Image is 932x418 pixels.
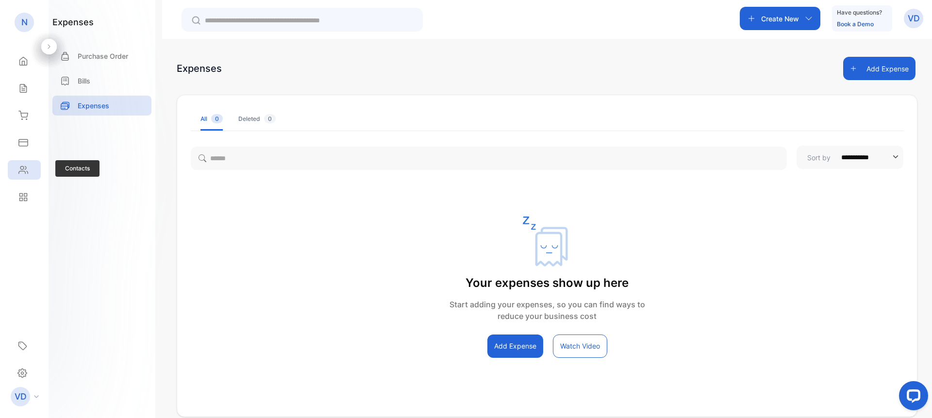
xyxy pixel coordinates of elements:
p: Expenses [78,100,109,111]
p: Your expenses show up here [449,274,645,292]
p: Bills [78,76,90,86]
button: VD [904,7,923,30]
button: Watch Video [553,334,607,358]
a: Expenses [52,96,151,116]
a: Purchase Order [52,46,151,66]
div: All [200,115,223,123]
iframe: LiveChat chat widget [891,377,932,418]
h1: expenses [52,16,94,29]
p: Sort by [807,152,831,163]
p: Have questions? [837,8,882,17]
p: VD [908,12,920,25]
p: VD [15,390,27,403]
p: Start adding your expenses, so you can find ways to reduce your business cost [449,299,645,322]
div: Deleted [238,115,276,123]
button: Sort by [797,146,903,169]
a: Bills [52,71,151,91]
p: Create New [761,14,799,24]
p: Purchase Order [78,51,128,61]
span: 0 [264,114,276,123]
a: Book a Demo [837,20,874,28]
span: Contacts [55,160,100,177]
button: Create New [740,7,820,30]
span: 0 [211,114,223,123]
img: empty state [523,217,571,267]
button: Add Expense [843,57,915,80]
div: Expenses [177,61,222,76]
p: N [21,16,28,29]
button: Add Expense [487,334,543,358]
